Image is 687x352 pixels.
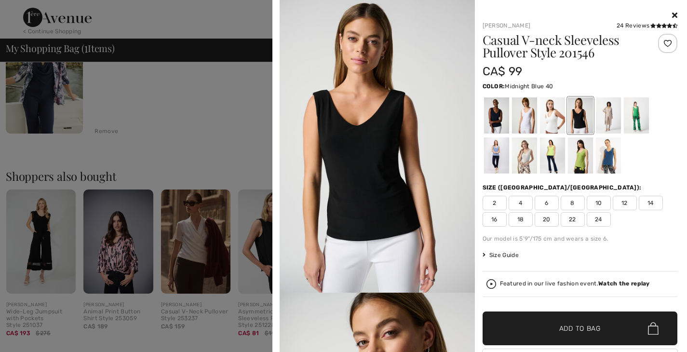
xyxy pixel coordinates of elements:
span: 12 [613,196,637,210]
span: 16 [483,212,507,227]
button: Add to Bag [483,311,678,345]
strong: Watch the replay [598,280,650,287]
span: 2 [483,196,507,210]
span: 20 [535,212,559,227]
div: Serenity blue [484,137,509,174]
div: Moonstone [512,137,537,174]
div: 24 Reviews [617,21,677,30]
div: Featured in our live fashion event. [500,281,650,287]
div: Size ([GEOGRAPHIC_DATA]/[GEOGRAPHIC_DATA]): [483,183,644,192]
div: Key lime [539,137,565,174]
span: Color: [483,83,505,90]
div: Midnight Blue 40 [484,97,509,134]
span: Midnight Blue 40 [505,83,553,90]
span: 8 [561,196,585,210]
h1: Casual V-neck Sleeveless Pullover Style 201546 [483,34,645,59]
span: Help [22,7,42,15]
span: 14 [639,196,663,210]
span: 24 [587,212,611,227]
span: 10 [587,196,611,210]
div: White [512,97,537,134]
div: Island green [623,97,648,134]
span: 6 [535,196,559,210]
div: Vanilla 30 [539,97,565,134]
span: CA$ 99 [483,65,523,78]
span: Size Guide [483,251,519,259]
img: Bag.svg [648,322,659,335]
a: [PERSON_NAME] [483,22,531,29]
div: Dune [595,97,620,134]
span: Add to Bag [559,324,601,334]
div: Black [567,97,593,134]
img: Watch the replay [486,279,496,289]
span: 18 [509,212,533,227]
div: Our model is 5'9"/175 cm and wears a size 6. [483,234,678,243]
span: 4 [509,196,533,210]
div: Greenery [567,137,593,174]
span: 22 [561,212,585,227]
div: Nightfall [595,137,620,174]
